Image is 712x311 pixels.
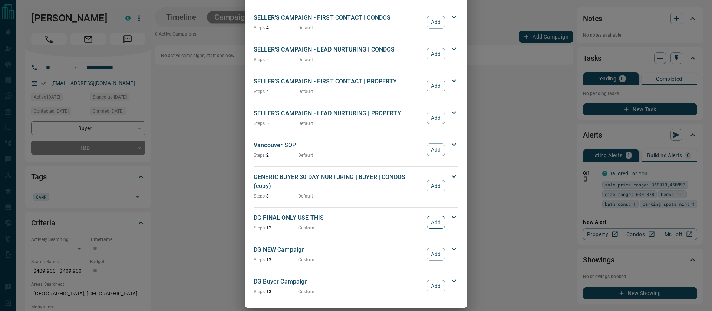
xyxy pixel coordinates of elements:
[254,76,458,96] div: SELLER'S CAMPAIGN - FIRST CONTACT | PROPERTYSteps:4DefaultAdd
[427,248,445,261] button: Add
[254,245,423,254] p: DG NEW Campaign
[427,80,445,92] button: Add
[254,56,298,63] p: 5
[254,120,298,127] p: 5
[298,193,313,199] p: Default
[254,88,298,95] p: 4
[254,212,458,233] div: DG FINAL ONLY USE THISSteps:12CustomAdd
[254,225,266,231] span: Steps:
[427,280,445,292] button: Add
[254,89,266,94] span: Steps:
[254,139,458,160] div: Vancouver SOPSteps:2DefaultAdd
[254,107,458,128] div: SELLER'S CAMPAIGN - LEAD NURTURING | PROPERTYSteps:5DefaultAdd
[254,244,458,265] div: DG NEW CampaignSteps:13CustomAdd
[254,214,423,222] p: DG FINAL ONLY USE THIS
[254,289,266,294] span: Steps:
[427,16,445,29] button: Add
[254,225,298,231] p: 12
[427,180,445,192] button: Add
[254,257,266,262] span: Steps:
[254,44,458,64] div: SELLER'S CAMPAIGN - LEAD NURTURING | CONDOSSteps:5DefaultAdd
[427,216,445,229] button: Add
[254,77,423,86] p: SELLER'S CAMPAIGN - FIRST CONTACT | PROPERTY
[427,48,445,60] button: Add
[427,112,445,124] button: Add
[254,57,266,62] span: Steps:
[254,173,423,191] p: GENERIC BUYER 30 DAY NURTURING | BUYER | CONDOS (copy)
[254,45,423,54] p: SELLER'S CAMPAIGN - LEAD NURTURING | CONDOS
[254,193,298,199] p: 8
[254,152,298,159] p: 2
[298,120,313,127] p: Default
[254,109,423,118] p: SELLER'S CAMPAIGN - LEAD NURTURING | PROPERTY
[298,257,314,263] p: Custom
[254,141,423,150] p: Vancouver SOP
[298,56,313,63] p: Default
[254,276,458,297] div: DG Buyer CampaignSteps:13CustomAdd
[254,12,458,33] div: SELLER'S CAMPAIGN - FIRST CONTACT | CONDOSSteps:4DefaultAdd
[254,171,458,201] div: GENERIC BUYER 30 DAY NURTURING | BUYER | CONDOS (copy)Steps:8DefaultAdd
[254,288,298,295] p: 13
[254,121,266,126] span: Steps:
[254,13,423,22] p: SELLER'S CAMPAIGN - FIRST CONTACT | CONDOS
[298,152,313,159] p: Default
[254,153,266,158] span: Steps:
[254,257,298,263] p: 13
[298,288,314,295] p: Custom
[298,88,313,95] p: Default
[254,193,266,199] span: Steps:
[254,24,298,31] p: 4
[427,143,445,156] button: Add
[298,225,314,231] p: Custom
[254,277,423,286] p: DG Buyer Campaign
[298,24,313,31] p: Default
[254,25,266,30] span: Steps:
